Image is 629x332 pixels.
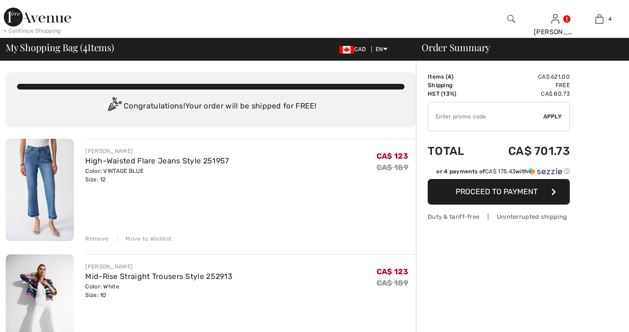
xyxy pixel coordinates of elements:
[543,112,562,121] span: Apply
[85,282,233,299] div: Color: White Size: 10
[6,43,114,52] span: My Shopping Bag ( Items)
[456,187,538,196] span: Proceed to Payment
[83,40,88,53] span: 4
[105,97,124,116] img: Congratulation2.svg
[551,14,559,23] a: Sign In
[428,102,543,131] input: Promo code
[428,81,481,90] td: Shipping
[481,90,570,98] td: CA$ 80.73
[578,13,621,25] a: 4
[608,15,611,23] span: 4
[481,81,570,90] td: Free
[436,167,570,176] div: or 4 payments of with
[117,234,171,243] div: Move to Wishlist
[507,13,515,25] img: search the website
[6,139,74,241] img: High-Waisted Flare Jeans Style 251957
[85,272,233,281] a: Mid-Rise Straight Trousers Style 252913
[534,27,577,37] div: [PERSON_NAME]
[410,43,623,52] div: Order Summary
[481,72,570,81] td: CA$ 621.00
[4,8,71,27] img: 1ère Avenue
[551,13,559,25] img: My Info
[428,135,481,167] td: Total
[85,167,229,184] div: Color: VINTAGE BLUE Size: 12
[485,168,515,175] span: CA$ 175.43
[85,262,233,271] div: [PERSON_NAME]
[85,234,108,243] div: Remove
[377,267,408,276] span: CA$ 123
[85,147,229,155] div: [PERSON_NAME]
[377,152,408,161] span: CA$ 123
[528,167,562,176] img: Sezzle
[448,73,451,80] span: 4
[4,27,61,35] div: < Continue Shopping
[377,163,408,172] s: CA$ 189
[595,13,603,25] img: My Bag
[428,167,570,179] div: or 4 payments ofCA$ 175.43withSezzle Click to learn more about Sezzle
[85,156,229,165] a: High-Waisted Flare Jeans Style 251957
[428,72,481,81] td: Items ( )
[339,46,370,53] span: CAD
[428,90,481,98] td: HST (13%)
[377,278,408,287] s: CA$ 189
[428,212,570,221] div: Duty & tariff-free | Uninterrupted shipping
[339,46,354,54] img: Canadian Dollar
[481,135,570,167] td: CA$ 701.73
[376,46,387,53] span: EN
[428,179,570,205] button: Proceed to Payment
[17,97,404,116] div: Congratulations! Your order will be shipped for FREE!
